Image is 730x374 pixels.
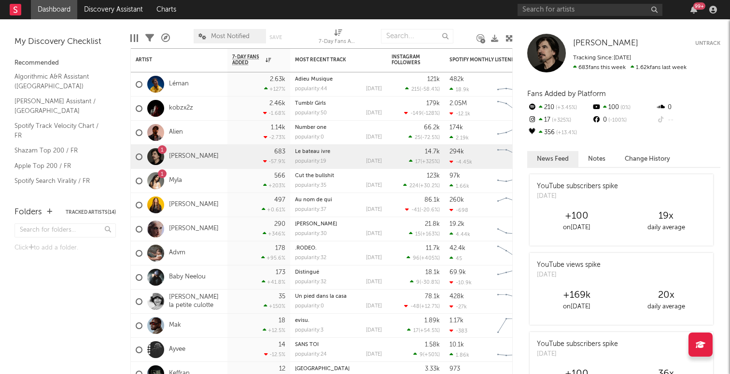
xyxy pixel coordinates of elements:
[14,176,106,186] a: Spotify Search Virality / FR
[404,303,440,309] div: ( )
[621,290,711,301] div: 20 x
[366,183,382,188] div: [DATE]
[573,55,631,61] span: Tracking Since: [DATE]
[319,24,357,52] div: 7-Day Fans Added (7-Day Fans Added)
[366,111,382,116] div: [DATE]
[449,197,464,203] div: 260k
[615,151,680,167] button: Change History
[421,87,438,92] span: -58.4 %
[407,327,440,333] div: ( )
[295,207,326,212] div: popularity: 37
[169,273,206,281] a: Baby Neelou
[656,101,720,114] div: 0
[493,265,536,290] svg: Chart title
[295,342,319,347] a: SANS TOI
[527,101,591,114] div: 210
[295,222,382,227] div: Isabelle
[425,269,440,276] div: 18.1k
[493,193,536,217] svg: Chart title
[527,126,591,139] div: 356
[449,76,464,83] div: 482k
[295,101,382,106] div: Tumblr Girls
[550,118,571,123] span: +325 %
[409,183,419,189] span: 224
[14,96,106,116] a: [PERSON_NAME] Assistant / [GEOGRAPHIC_DATA]
[449,255,462,262] div: 45
[14,223,116,237] input: Search for folders...
[274,221,285,227] div: 290
[295,294,347,299] a: Un pied dans la casa
[409,231,440,237] div: ( )
[420,352,423,358] span: 9
[493,121,536,145] svg: Chart title
[426,245,440,251] div: 11.7k
[415,232,421,237] span: 15
[161,24,170,52] div: A&R Pipeline
[295,270,382,275] div: Distingué
[449,279,472,286] div: -10.9k
[295,197,382,203] div: Au nom de qui
[381,29,453,43] input: Search...
[295,149,330,154] a: Le bateau ivre
[264,134,285,140] div: -2.73 %
[169,177,182,185] a: Myla
[410,111,422,116] span: -149
[449,173,460,179] div: 97k
[518,4,662,16] input: Search for artists
[366,86,382,92] div: [DATE]
[295,246,317,251] a: .RODÉO.
[169,249,185,257] a: Advm
[413,351,440,358] div: ( )
[578,151,615,167] button: Notes
[449,159,472,165] div: -4.45k
[493,145,536,169] svg: Chart title
[537,260,601,270] div: YouTube views spike
[493,290,536,314] svg: Chart title
[411,87,420,92] span: 215
[232,54,263,66] span: 7-Day Fans Added
[532,222,621,234] div: on [DATE]
[169,104,193,112] a: kobzx2z
[295,159,326,164] div: popularity: 19
[554,105,577,111] span: +3.45 %
[295,352,327,357] div: popularity: 24
[130,24,138,52] div: Edit Columns
[276,269,285,276] div: 173
[421,304,438,309] span: +12.7 %
[449,342,464,348] div: 10.1k
[145,24,154,52] div: Filters
[295,149,382,154] div: Le bateau ivre
[449,221,464,227] div: 19.2k
[295,77,382,82] div: Adieu Musique
[425,342,440,348] div: 1.58k
[263,182,285,189] div: +203 %
[573,39,638,47] span: [PERSON_NAME]
[295,197,332,203] a: Au nom de qui
[14,207,42,218] div: Folders
[262,207,285,213] div: +0.61 %
[366,255,382,261] div: [DATE]
[555,130,577,136] span: +13.4 %
[271,125,285,131] div: 1.14k
[449,328,467,334] div: -383
[295,173,334,179] a: Cut the bullshit
[422,232,438,237] span: +163 %
[425,293,440,300] div: 78.1k
[416,280,420,285] span: 9
[415,135,421,140] span: 25
[366,352,382,357] div: [DATE]
[263,110,285,116] div: -1.68 %
[366,207,382,212] div: [DATE]
[274,197,285,203] div: 497
[295,183,326,188] div: popularity: 35
[169,152,219,161] a: [PERSON_NAME]
[274,149,285,155] div: 683
[263,158,285,165] div: -57.9 %
[449,135,469,141] div: 2.19k
[449,245,465,251] div: 42.4k
[269,100,285,107] div: 2.46k
[295,246,382,251] div: .RODÉO.
[66,210,116,215] button: Tracked Artists(14)
[427,173,440,179] div: 123k
[295,304,324,309] div: popularity: 0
